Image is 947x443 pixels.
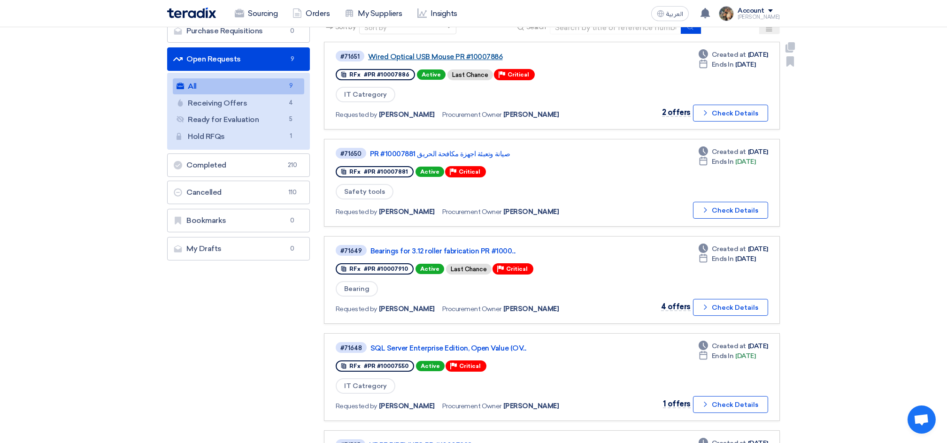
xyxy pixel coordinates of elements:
[738,7,764,15] div: Account
[167,181,310,204] a: Cancelled110
[340,53,360,60] div: #71651
[336,281,378,297] span: Bearing
[370,247,605,255] a: Bearings for 3.12 roller fabrication PR #1000...
[336,87,395,102] span: IT Catregory
[167,209,310,232] a: Bookmarks0
[442,207,501,217] span: Procurement Owner
[506,266,528,272] span: Critical
[503,401,559,411] span: [PERSON_NAME]
[503,304,559,314] span: [PERSON_NAME]
[712,254,734,264] span: Ends In
[712,50,746,60] span: Created at
[712,351,734,361] span: Ends In
[712,341,746,351] span: Created at
[368,53,603,61] a: Wired Optical USB Mouse PR #10007886
[651,6,689,21] button: العربية
[364,168,408,175] span: #PR #10007881
[410,3,465,24] a: Insights
[349,363,361,369] span: RFx
[340,248,362,254] div: #71649
[167,8,216,18] img: Teradix logo
[340,345,362,351] div: #71648
[699,254,756,264] div: [DATE]
[908,405,936,434] div: Open chat
[379,401,435,411] span: [PERSON_NAME]
[699,60,756,69] div: [DATE]
[693,105,768,122] button: Check Details
[719,6,734,21] img: file_1710751448746.jpg
[167,47,310,71] a: Open Requests9
[693,202,768,219] button: Check Details
[699,157,756,167] div: [DATE]
[662,108,691,117] span: 2 offers
[379,304,435,314] span: [PERSON_NAME]
[337,3,409,24] a: My Suppliers
[336,207,377,217] span: Requested by
[285,131,297,141] span: 1
[349,266,361,272] span: RFx
[227,3,285,24] a: Sourcing
[459,168,480,175] span: Critical
[693,396,768,413] button: Check Details
[173,112,304,128] a: Ready for Evaluation
[285,81,297,91] span: 9
[349,168,361,175] span: RFx
[416,361,445,371] span: Active
[699,351,756,361] div: [DATE]
[349,71,361,78] span: RFx
[364,266,408,272] span: #PR #10007910
[287,188,298,197] span: 110
[173,129,304,145] a: Hold RFQs
[287,54,298,64] span: 9
[459,363,481,369] span: Critical
[287,216,298,225] span: 0
[287,160,298,170] span: 210
[370,150,605,158] a: صيانة وتعبئة اجهزة مكافحة الحريق PR #10007881
[699,147,768,157] div: [DATE]
[712,60,734,69] span: Ends In
[442,110,501,120] span: Procurement Owner
[712,244,746,254] span: Created at
[379,207,435,217] span: [PERSON_NAME]
[699,244,768,254] div: [DATE]
[285,115,297,124] span: 5
[503,110,559,120] span: [PERSON_NAME]
[336,378,395,394] span: IT Catregory
[712,157,734,167] span: Ends In
[370,344,605,352] a: SQL Server Enterprise Edition, Open Value (OV...
[379,110,435,120] span: [PERSON_NAME]
[340,151,362,157] div: #71650
[364,363,408,369] span: #PR #10007550
[364,71,409,78] span: #PR #10007886
[167,19,310,43] a: Purchase Requisitions0
[287,244,298,253] span: 0
[364,23,386,33] div: Sort by
[661,302,691,311] span: 4 offers
[699,50,768,60] div: [DATE]
[508,71,529,78] span: Critical
[336,184,393,199] span: Safety tools
[336,110,377,120] span: Requested by
[336,304,377,314] span: Requested by
[442,304,501,314] span: Procurement Owner
[336,401,377,411] span: Requested by
[693,299,768,316] button: Check Details
[285,98,297,108] span: 4
[285,3,337,24] a: Orders
[663,399,691,408] span: 1 offers
[173,78,304,94] a: All
[287,26,298,36] span: 0
[442,401,501,411] span: Procurement Owner
[447,69,493,80] div: Last Chance
[167,237,310,260] a: My Drafts0
[712,147,746,157] span: Created at
[167,153,310,177] a: Completed210
[173,95,304,111] a: Receiving Offers
[446,264,492,275] div: Last Chance
[738,15,780,20] div: [PERSON_NAME]
[666,11,683,17] span: العربية
[417,69,446,80] span: Active
[416,167,444,177] span: Active
[699,341,768,351] div: [DATE]
[503,207,559,217] span: [PERSON_NAME]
